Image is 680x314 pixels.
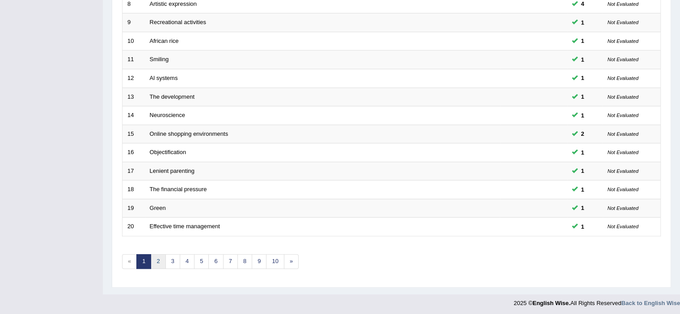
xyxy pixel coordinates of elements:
[208,254,223,269] a: 6
[578,55,588,64] span: You can still take this question
[150,186,207,193] a: The financial pressure
[150,93,194,100] a: The development
[122,88,145,106] td: 13
[122,143,145,162] td: 16
[514,294,680,307] div: 2025 © All Rights Reserved
[122,125,145,143] td: 15
[150,75,178,81] a: Al systems
[122,218,145,236] td: 20
[151,254,165,269] a: 2
[532,300,570,306] strong: English Wise.
[122,254,137,269] span: «
[608,75,638,81] small: Not Evaluated
[150,223,220,230] a: Effective time management
[223,254,238,269] a: 7
[150,38,179,44] a: African rice
[608,113,638,118] small: Not Evaluated
[578,166,588,176] span: You can still take this question
[150,0,197,7] a: Artistic expression
[136,254,151,269] a: 1
[150,56,169,63] a: Smiling
[578,111,588,120] span: You can still take this question
[578,92,588,101] span: You can still take this question
[578,222,588,231] span: You can still take this question
[608,94,638,100] small: Not Evaluated
[578,18,588,27] span: You can still take this question
[122,106,145,125] td: 14
[578,129,588,138] span: You can still take this question
[578,36,588,46] span: You can still take this question
[608,57,638,62] small: Not Evaluated
[150,19,206,25] a: Recreational activities
[150,130,228,137] a: Online shopping environments
[608,205,638,211] small: Not Evaluated
[122,13,145,32] td: 9
[252,254,266,269] a: 9
[180,254,194,269] a: 4
[578,73,588,83] span: You can still take this question
[150,205,166,211] a: Green
[122,69,145,88] td: 12
[608,187,638,192] small: Not Evaluated
[608,168,638,174] small: Not Evaluated
[122,199,145,218] td: 19
[578,185,588,194] span: You can still take this question
[578,148,588,157] span: You can still take this question
[150,167,194,174] a: Lenient parenting
[608,38,638,44] small: Not Evaluated
[122,50,145,69] td: 11
[122,32,145,50] td: 10
[194,254,209,269] a: 5
[578,203,588,213] span: You can still take this question
[608,1,638,7] small: Not Evaluated
[150,149,186,155] a: Objectification
[122,162,145,180] td: 17
[621,300,680,306] a: Back to English Wise
[608,20,638,25] small: Not Evaluated
[266,254,284,269] a: 10
[608,150,638,155] small: Not Evaluated
[608,131,638,137] small: Not Evaluated
[608,224,638,229] small: Not Evaluated
[165,254,180,269] a: 3
[122,180,145,199] td: 18
[284,254,299,269] a: »
[237,254,252,269] a: 8
[150,112,186,118] a: Neuroscience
